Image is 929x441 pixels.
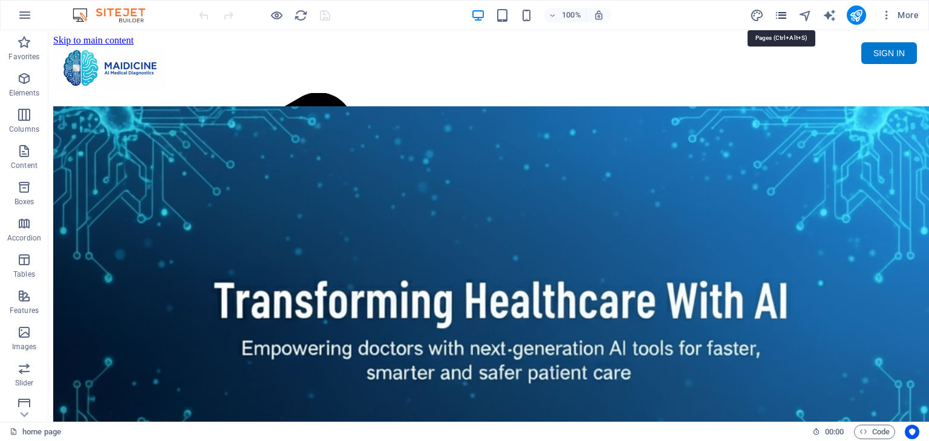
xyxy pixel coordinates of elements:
[798,8,813,22] button: navigator
[11,161,37,170] p: Content
[562,8,581,22] h6: 100%
[774,8,789,22] button: pages
[833,427,835,436] span: :
[15,197,34,207] p: Boxes
[750,8,764,22] i: Design (Ctrl+Alt+Y)
[812,425,844,439] h6: Session time
[8,52,39,62] p: Favorites
[269,8,284,22] button: Click here to leave preview mode and continue editing
[750,8,764,22] button: design
[15,378,34,388] p: Slider
[10,425,61,439] a: Click to cancel selection. Double-click to open Pages
[881,9,919,21] span: More
[825,425,844,439] span: 00 00
[876,5,924,25] button: More
[9,124,39,134] p: Columns
[293,8,308,22] button: reload
[823,8,836,22] i: AI Writer
[859,425,890,439] span: Code
[294,8,308,22] i: Reload page
[823,8,837,22] button: text_generator
[544,8,587,22] button: 100%
[13,269,35,279] p: Tables
[905,425,919,439] button: Usercentrics
[70,8,160,22] img: Editor Logo
[10,306,39,315] p: Features
[854,425,895,439] button: Code
[7,233,41,243] p: Accordion
[5,5,85,15] a: Skip to main content
[12,342,37,352] p: Images
[849,8,863,22] i: Publish
[593,10,604,21] i: On resize automatically adjust zoom level to fit chosen device.
[9,88,40,98] p: Elements
[847,5,866,25] button: publish
[798,8,812,22] i: Navigator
